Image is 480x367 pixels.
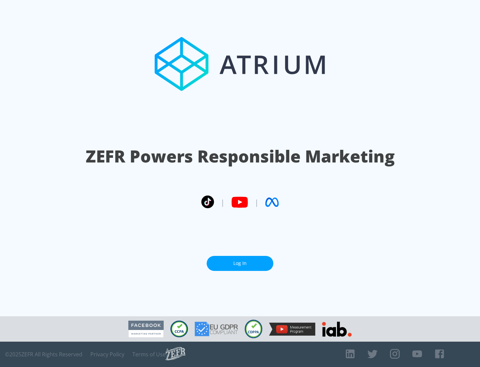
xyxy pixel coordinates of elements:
img: Facebook Marketing Partner [128,321,164,338]
span: | [255,197,259,207]
a: Privacy Policy [90,351,124,358]
h1: ZEFR Powers Responsible Marketing [86,145,395,168]
img: CCPA Compliant [170,321,188,337]
span: | [221,197,225,207]
img: YouTube Measurement Program [269,323,315,336]
span: © 2025 ZEFR All Rights Reserved [5,351,82,358]
a: Terms of Use [132,351,166,358]
a: Log In [207,256,273,271]
img: COPPA Compliant [245,320,262,338]
img: IAB [322,322,352,337]
img: GDPR Compliant [195,322,238,336]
